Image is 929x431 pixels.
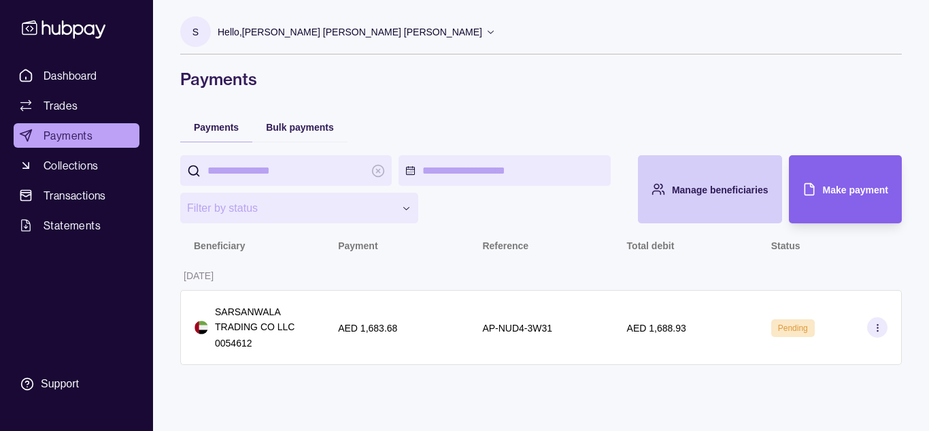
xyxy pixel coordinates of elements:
span: Collections [44,157,98,174]
a: Collections [14,153,139,178]
a: Transactions [14,183,139,208]
span: Trades [44,97,78,114]
a: Support [14,370,139,398]
p: Status [771,240,800,251]
p: Payment [338,240,377,251]
button: Manage beneficiaries [638,155,782,223]
p: 0054612 [215,336,311,351]
p: SARSANWALA TRADING CO LLC [215,304,311,334]
span: Manage beneficiaries [672,185,768,195]
span: Dashboard [44,67,97,84]
span: Bulk payments [266,122,334,133]
a: Payments [14,123,139,148]
input: search [207,155,365,186]
p: Reference [482,240,528,251]
span: Pending [778,323,808,333]
p: AED 1,683.68 [338,323,397,334]
span: Make payment [823,185,888,195]
p: Hello, [PERSON_NAME] [PERSON_NAME] [PERSON_NAME] [218,25,482,39]
div: Support [41,377,79,392]
p: S [192,25,199,39]
button: Make payment [789,155,902,223]
p: Total debit [627,240,675,251]
span: Statements [44,217,101,234]
h1: Payments [180,68,902,90]
a: Trades [14,93,139,118]
img: ae [195,321,208,334]
p: Beneficiary [194,240,245,251]
span: Payments [194,122,239,133]
span: Payments [44,127,92,144]
a: Dashboard [14,63,139,88]
p: AED 1,688.93 [627,323,686,334]
span: Transactions [44,187,106,204]
a: Statements [14,213,139,238]
p: AP-NUD4-3W31 [482,323,552,334]
p: [DATE] [184,270,214,281]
